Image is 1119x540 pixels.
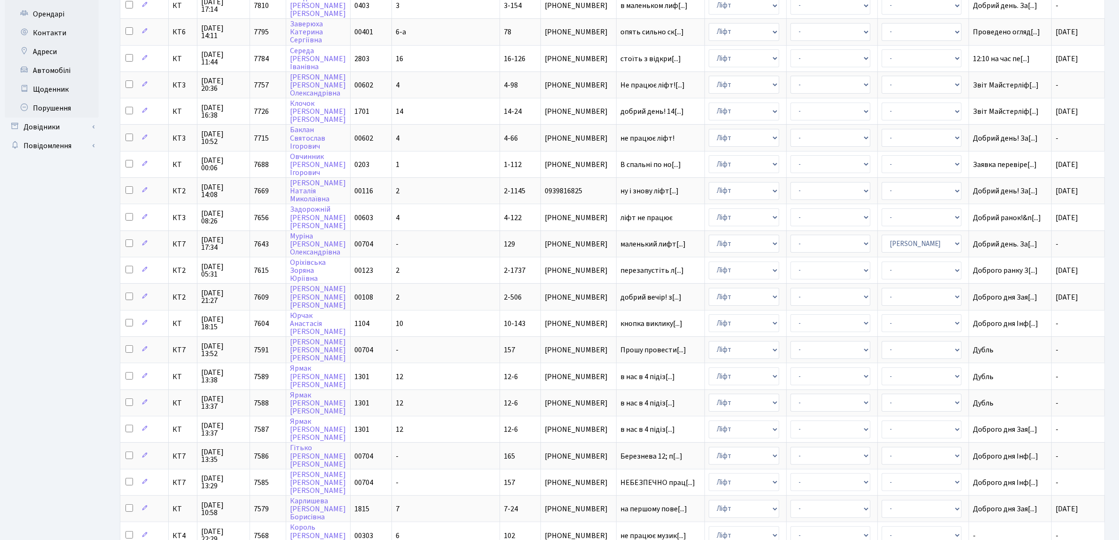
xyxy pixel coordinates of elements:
[504,106,522,117] span: 14-24
[620,265,684,276] span: перезапустіть л[...]
[1056,372,1058,382] span: -
[172,187,193,195] span: КТ2
[201,475,246,490] span: [DATE] 13:29
[354,159,369,170] span: 0203
[5,80,99,99] a: Щоденник
[1056,54,1078,64] span: [DATE]
[973,399,1048,407] span: Дубль
[1056,27,1078,37] span: [DATE]
[290,416,346,443] a: Ярмак[PERSON_NAME][PERSON_NAME]
[504,372,518,382] span: 12-6
[973,27,1040,37] span: Проведено огляд[...]
[354,398,369,408] span: 1301
[172,161,193,168] span: КТ
[290,257,326,284] a: ОріхівськаЗорянаЮріївна
[354,106,369,117] span: 1701
[396,54,403,64] span: 16
[504,54,525,64] span: 16-126
[254,345,269,355] span: 7591
[201,395,246,410] span: [DATE] 13:37
[290,284,346,310] a: [PERSON_NAME][PERSON_NAME][PERSON_NAME]
[290,98,346,125] a: Клочок[PERSON_NAME][PERSON_NAME]
[396,345,399,355] span: -
[396,372,403,382] span: 12
[545,267,612,274] span: [PHONE_NUMBER]
[1056,318,1058,329] span: -
[973,504,1037,514] span: Доброго дня Зая[...]
[545,28,612,36] span: [PHONE_NUMBER]
[354,424,369,435] span: 1301
[201,342,246,357] span: [DATE] 13:52
[973,424,1037,435] span: Доброго дня Зая[...]
[254,159,269,170] span: 7688
[254,213,269,223] span: 7656
[620,477,695,488] span: НЕБЕЗПЕЧНО прац[...]
[545,214,612,222] span: [PHONE_NUMBER]
[172,135,193,142] span: КТ3
[504,80,518,90] span: 4-98
[620,398,675,408] span: в нас в 4 підіз[...]
[545,532,612,540] span: [PHONE_NUMBER]
[504,239,515,249] span: 129
[620,239,686,249] span: маленький лифт[...]
[172,214,193,222] span: КТ3
[396,133,399,143] span: 4
[504,159,522,170] span: 1-112
[545,187,612,195] span: 0939816825
[396,186,399,196] span: 2
[504,213,522,223] span: 4-122
[545,81,612,89] span: [PHONE_NUMBER]
[201,130,246,145] span: [DATE] 10:52
[396,80,399,90] span: 4
[396,159,399,170] span: 1
[5,118,99,136] a: Довідники
[354,372,369,382] span: 1301
[545,373,612,381] span: [PHONE_NUMBER]
[5,24,99,42] a: Контакти
[254,265,269,276] span: 7615
[201,289,246,304] span: [DATE] 21:27
[504,292,522,302] span: 2-506
[1056,398,1058,408] span: -
[172,320,193,327] span: КТ
[1056,186,1078,196] span: [DATE]
[1056,106,1078,117] span: [DATE]
[290,151,346,178] a: Овчинник[PERSON_NAME]Ігорович
[290,337,346,363] a: [PERSON_NAME][PERSON_NAME][PERSON_NAME]
[973,159,1037,170] span: Заявка перевіре[...]
[254,133,269,143] span: 7715
[396,27,406,37] span: 6-а
[396,106,403,117] span: 14
[254,106,269,117] span: 7726
[254,292,269,302] span: 7609
[620,214,701,222] span: ліфт не працює
[201,448,246,463] span: [DATE] 13:35
[201,51,246,66] span: [DATE] 11:44
[5,61,99,80] a: Автомобілі
[396,477,399,488] span: -
[620,27,684,37] span: опять сильно ск[...]
[254,372,269,382] span: 7589
[354,345,373,355] span: 00704
[172,426,193,433] span: КТ
[201,501,246,516] span: [DATE] 10:58
[201,157,246,172] span: [DATE] 00:06
[545,135,612,142] span: [PHONE_NUMBER]
[396,239,399,249] span: -
[504,398,518,408] span: 12-6
[973,532,1048,540] span: -
[354,27,373,37] span: 00401
[620,0,688,11] span: в маленьком лиф[...]
[354,239,373,249] span: 00704
[290,310,346,337] a: ЮрчакАнастасія[PERSON_NAME]
[1056,0,1058,11] span: -
[396,292,399,302] span: 2
[354,133,373,143] span: 00602
[1056,345,1058,355] span: -
[1056,477,1058,488] span: -
[973,318,1038,329] span: Доброго дня Інф[...]
[254,504,269,514] span: 7579
[354,451,373,461] span: 00704
[201,77,246,92] span: [DATE] 20:36
[973,292,1037,302] span: Доброго дня Зая[...]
